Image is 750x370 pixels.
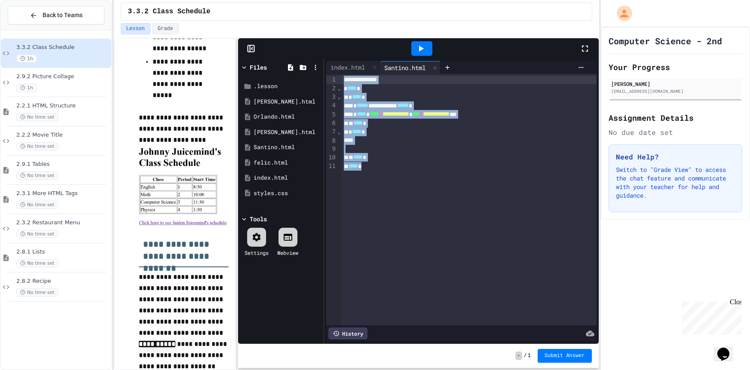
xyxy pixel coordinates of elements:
div: Files [250,63,267,72]
div: index.html [326,63,369,72]
div: Santino.html [254,143,321,152]
span: Fold line [337,93,341,100]
button: Lesson [121,23,150,34]
div: 2 [326,84,337,93]
iframe: chat widget [714,336,741,361]
div: No due date set [609,127,742,138]
span: 2.8.1 Lists [16,248,110,256]
button: Back to Teams [8,6,104,24]
h2: Your Progress [609,61,742,73]
span: 3.3.2 Class Schedule [128,6,211,17]
div: 5 [326,110,337,119]
div: My Account [608,3,634,23]
span: 2.8.2 Recipe [16,278,110,285]
div: index.html [326,61,380,74]
span: No time set [16,201,58,209]
button: Grade [152,23,179,34]
span: Back to Teams [43,11,83,20]
iframe: chat widget [679,298,741,335]
div: Settings [245,249,269,257]
span: 2.9.2 Picture Collage [16,73,110,80]
div: Orlando.html [254,113,321,121]
div: 3 [326,93,337,101]
div: [PERSON_NAME] [611,80,740,88]
button: Submit Answer [538,349,592,363]
h1: Computer Science - 2nd [609,35,722,47]
div: 1 [326,76,337,84]
span: 1h [16,55,37,63]
span: No time set [16,171,58,180]
div: Webview [277,249,298,257]
div: 7 [326,128,337,136]
span: 2.3.2 Restaurant Menu [16,219,110,226]
span: 2.3.1 More HTML Tags [16,190,110,197]
div: felic.html [254,159,321,167]
div: [PERSON_NAME].html [254,128,321,137]
span: 1 [528,352,531,359]
span: Fold line [337,85,341,92]
span: 2.2.1 HTML Structure [16,102,110,110]
div: 9 [326,145,337,153]
span: 1h [16,84,37,92]
div: index.html [254,174,321,182]
div: styles.css [254,189,321,198]
span: - [515,352,522,360]
div: .lesson [254,82,321,91]
span: Submit Answer [545,352,585,359]
span: 2.9.1 Tables [16,161,110,168]
span: No time set [16,230,58,238]
span: No time set [16,259,58,267]
div: 11 [326,162,337,171]
div: 8 [326,137,337,145]
div: 10 [326,153,337,162]
span: 2.2.2 Movie Title [16,131,110,139]
span: No time set [16,288,58,297]
span: / [524,352,527,359]
div: Santino.html [380,63,430,72]
div: 4 [326,101,337,110]
span: Fold line [337,128,341,135]
div: Chat with us now!Close [3,3,59,55]
span: No time set [16,113,58,121]
span: 3.3.2 Class Schedule [16,44,110,51]
h3: Need Help? [616,152,735,162]
div: 6 [326,119,337,128]
div: Santino.html [380,61,441,74]
div: Tools [250,214,267,223]
div: [PERSON_NAME].html [254,98,321,106]
p: Switch to "Grade View" to access the chat feature and communicate with your teacher for help and ... [616,165,735,200]
div: [EMAIL_ADDRESS][DOMAIN_NAME] [611,88,740,95]
span: No time set [16,142,58,150]
h2: Assignment Details [609,112,742,124]
div: History [328,327,367,339]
